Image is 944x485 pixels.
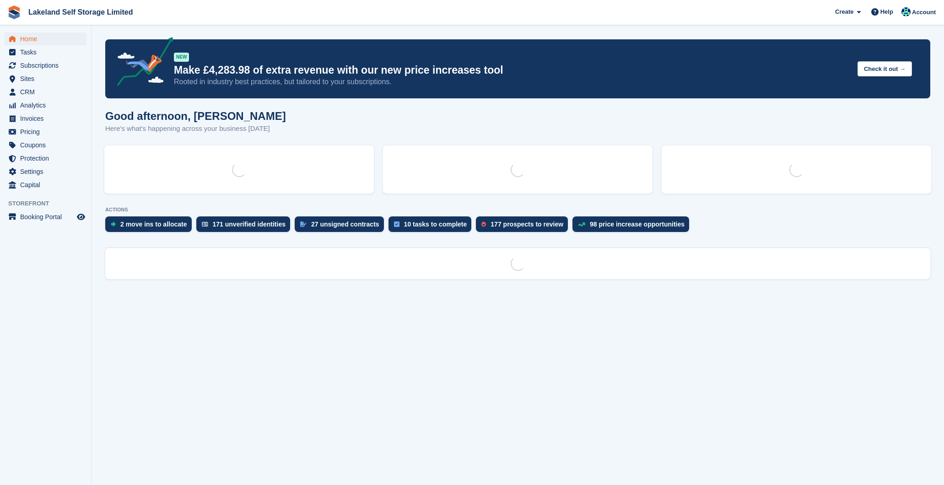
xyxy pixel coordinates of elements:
span: Coupons [20,139,75,151]
div: 10 tasks to complete [404,221,467,228]
a: 171 unverified identities [196,216,295,237]
a: menu [5,210,86,223]
span: Sites [20,72,75,85]
span: CRM [20,86,75,98]
a: menu [5,178,86,191]
a: menu [5,125,86,138]
span: Create [835,7,853,16]
span: Tasks [20,46,75,59]
a: Lakeland Self Storage Limited [25,5,137,20]
span: Home [20,32,75,45]
div: 177 prospects to review [491,221,563,228]
img: move_ins_to_allocate_icon-fdf77a2bb77ea45bf5b3d319d69a93e2d87916cf1d5bf7949dd705db3b84f3ca.svg [111,221,116,227]
img: price_increase_opportunities-93ffe204e8149a01c8c9dc8f82e8f89637d9d84a8eef4429ea346261dce0b2c0.svg [578,222,585,226]
span: Storefront [8,199,91,208]
div: 2 move ins to allocate [120,221,187,228]
p: Make £4,283.98 of extra revenue with our new price increases tool [174,64,850,77]
a: menu [5,112,86,125]
div: 27 unsigned contracts [311,221,379,228]
span: Invoices [20,112,75,125]
span: Pricing [20,125,75,138]
img: prospect-51fa495bee0391a8d652442698ab0144808aea92771e9ea1ae160a38d050c398.svg [481,221,486,227]
div: 98 price increase opportunities [590,221,685,228]
a: menu [5,86,86,98]
a: menu [5,72,86,85]
a: menu [5,139,86,151]
a: 2 move ins to allocate [105,216,196,237]
img: task-75834270c22a3079a89374b754ae025e5fb1db73e45f91037f5363f120a921f8.svg [394,221,399,227]
span: Protection [20,152,75,165]
img: stora-icon-8386f47178a22dfd0bd8f6a31ec36ba5ce8667c1dd55bd0f319d3a0aa187defe.svg [7,5,21,19]
span: Subscriptions [20,59,75,72]
a: 27 unsigned contracts [295,216,388,237]
span: Help [880,7,893,16]
div: NEW [174,53,189,62]
button: Check it out → [858,61,912,76]
a: 177 prospects to review [476,216,572,237]
h1: Good afternoon, [PERSON_NAME] [105,110,286,122]
img: price-adjustments-announcement-icon-8257ccfd72463d97f412b2fc003d46551f7dbcb40ab6d574587a9cd5c0d94... [109,37,173,89]
img: contract_signature_icon-13c848040528278c33f63329250d36e43548de30e8caae1d1a13099fd9432cc5.svg [300,221,307,227]
p: Rooted in industry best practices, but tailored to your subscriptions. [174,77,850,87]
a: menu [5,46,86,59]
a: menu [5,59,86,72]
span: Settings [20,165,75,178]
span: Analytics [20,99,75,112]
img: Steve Aynsley [901,7,911,16]
span: Account [912,8,936,17]
a: menu [5,32,86,45]
img: verify_identity-adf6edd0f0f0b5bbfe63781bf79b02c33cf7c696d77639b501bdc392416b5a36.svg [202,221,208,227]
a: menu [5,152,86,165]
div: 171 unverified identities [213,221,286,228]
a: 10 tasks to complete [388,216,476,237]
a: 98 price increase opportunities [572,216,694,237]
span: Booking Portal [20,210,75,223]
span: Capital [20,178,75,191]
a: Preview store [76,211,86,222]
p: Here's what's happening across your business [DATE] [105,124,286,134]
a: menu [5,99,86,112]
a: menu [5,165,86,178]
p: ACTIONS [105,207,930,213]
